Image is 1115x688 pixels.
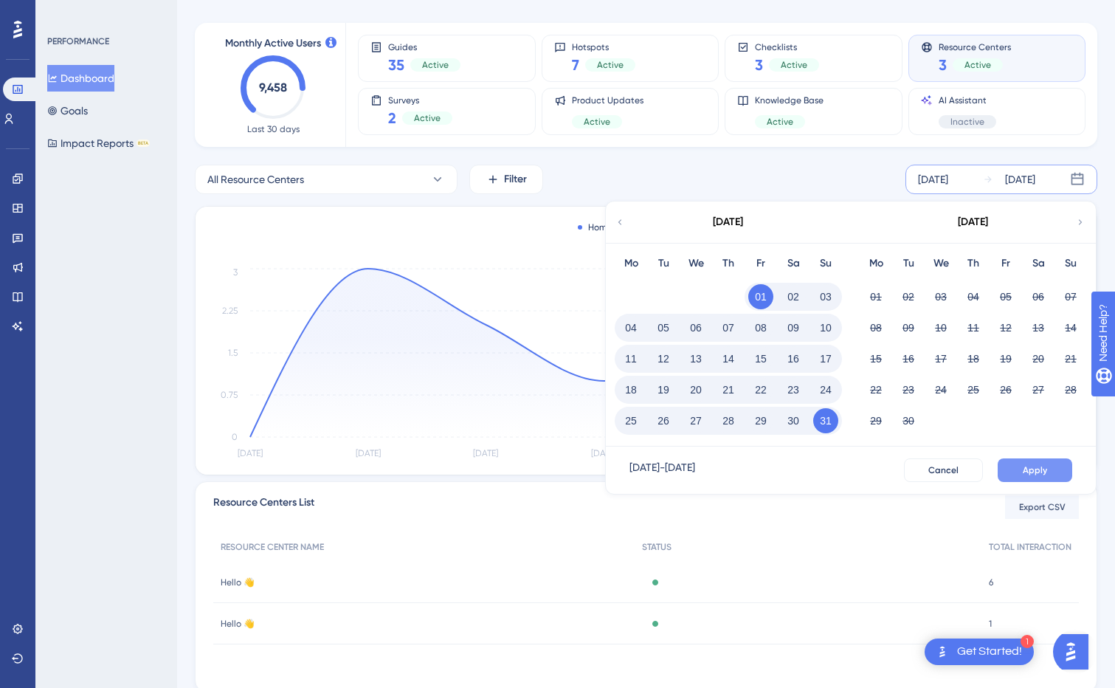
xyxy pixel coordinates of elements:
button: 22 [748,377,773,402]
button: 05 [993,284,1018,309]
button: 04 [618,315,643,340]
button: 03 [813,284,838,309]
span: 3 [755,55,763,75]
span: Product Updates [572,94,643,106]
button: 07 [716,315,741,340]
button: 11 [961,315,986,340]
span: Resource Centers [939,41,1011,52]
button: 17 [813,346,838,371]
button: 28 [1058,377,1083,402]
div: Mo [615,255,647,272]
tspan: [DATE] [356,448,381,458]
button: 29 [748,408,773,433]
span: All Resource Centers [207,171,304,188]
div: Th [957,255,990,272]
span: Filter [504,171,527,188]
div: PERFORMANCE [47,35,109,47]
button: Goals [47,97,88,124]
span: Hotspots [572,41,635,52]
button: Impact ReportsBETA [47,130,150,156]
div: We [680,255,712,272]
div: [DATE] [1005,171,1035,188]
span: Surveys [388,94,452,105]
button: 25 [618,408,643,433]
button: 16 [781,346,806,371]
button: 19 [651,377,676,402]
tspan: [DATE] [591,448,616,458]
span: Checklists [755,41,819,52]
button: 03 [928,284,953,309]
span: Active [964,59,991,71]
div: Su [1054,255,1087,272]
span: 7 [572,55,579,75]
button: 21 [716,377,741,402]
span: Active [422,59,449,71]
button: 02 [896,284,921,309]
span: RESOURCE CENTER NAME [221,541,324,553]
button: 20 [1026,346,1051,371]
button: 24 [813,377,838,402]
button: 10 [813,315,838,340]
div: BETA [137,140,150,147]
button: 30 [896,408,921,433]
span: Hello 👋 [221,618,255,630]
div: 1 [1021,635,1034,648]
button: 05 [651,315,676,340]
button: 19 [993,346,1018,371]
div: [DATE] [918,171,948,188]
div: Mo [860,255,892,272]
button: 22 [863,377,888,402]
span: Active [597,59,624,71]
span: 2 [388,108,396,128]
div: [DATE] [713,213,743,231]
tspan: 0.75 [221,390,238,400]
button: 11 [618,346,643,371]
img: launcher-image-alternative-text [933,643,951,661]
div: Sa [1022,255,1054,272]
button: 07 [1058,284,1083,309]
button: 08 [748,315,773,340]
button: Apply [998,458,1072,482]
button: 13 [1026,315,1051,340]
button: Export CSV [1005,495,1079,519]
div: Fr [990,255,1022,272]
span: Monthly Active Users [225,35,321,52]
span: TOTAL INTERACTION [989,541,1071,553]
span: Need Help? [35,4,92,21]
span: Inactive [950,116,984,128]
button: 24 [928,377,953,402]
button: 06 [1026,284,1051,309]
button: 14 [1058,315,1083,340]
button: 26 [993,377,1018,402]
span: Apply [1023,464,1047,476]
span: Knowledge Base [755,94,824,106]
button: 12 [993,315,1018,340]
button: Filter [469,165,543,194]
span: Resource Centers List [213,494,314,520]
tspan: 2.25 [222,306,238,316]
button: 30 [781,408,806,433]
button: 14 [716,346,741,371]
button: 26 [651,408,676,433]
button: 09 [781,315,806,340]
button: 02 [781,284,806,309]
span: STATUS [642,541,672,553]
tspan: 0 [232,432,238,442]
tspan: [DATE] [238,448,263,458]
span: Cancel [928,464,959,476]
button: Dashboard [47,65,114,92]
span: 1 [989,618,992,630]
button: 10 [928,315,953,340]
span: Active [781,59,807,71]
div: Home Tab Module Interactions [578,221,715,233]
div: [DATE] - [DATE] [629,458,695,482]
tspan: [DATE] [473,448,498,458]
div: Th [712,255,745,272]
div: [DATE] [958,213,988,231]
button: 15 [748,346,773,371]
button: 01 [863,284,888,309]
text: 9,458 [259,80,287,94]
div: Fr [745,255,777,272]
span: Last 30 days [247,123,300,135]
